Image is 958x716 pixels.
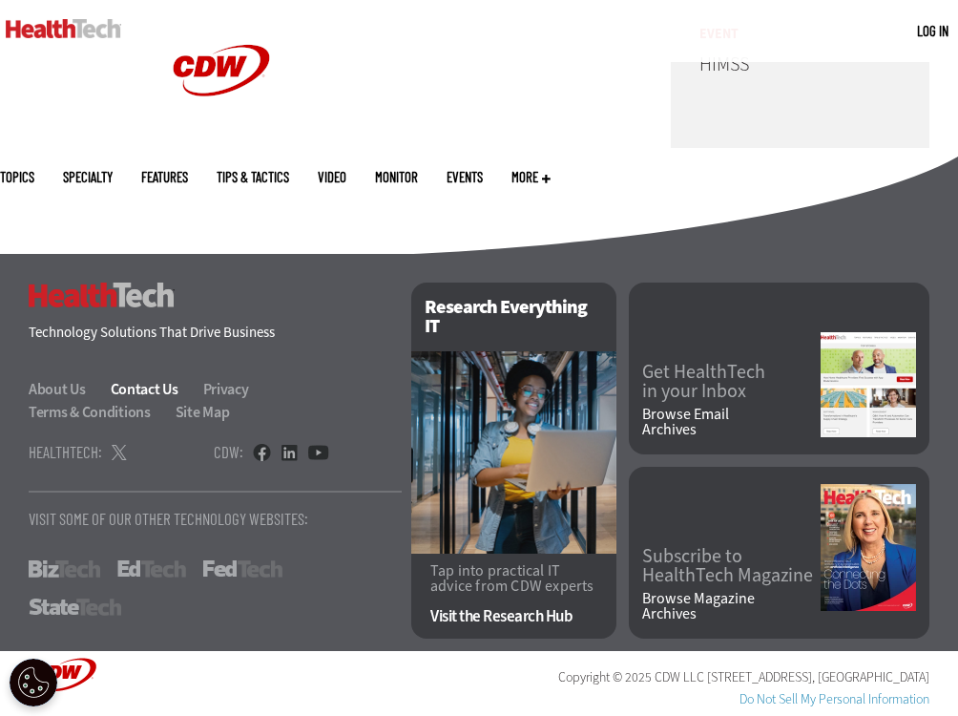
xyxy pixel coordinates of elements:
[558,668,652,686] span: Copyright © 2025
[29,402,173,422] a: Terms & Conditions
[739,690,929,708] a: Do Not Sell My Personal Information
[214,444,243,460] h4: CDW:
[642,407,821,437] a: Browse EmailArchives
[217,170,289,184] a: Tips & Tactics
[642,591,821,621] a: Browse MagazineArchives
[375,170,418,184] a: MonITor
[203,560,282,578] a: FedTech
[176,402,230,422] a: Site Map
[29,560,100,578] a: BizTech
[63,170,113,184] span: Specialty
[111,379,200,399] a: Contact Us
[203,379,271,399] a: Privacy
[642,363,821,401] a: Get HealthTechin your Inbox
[6,19,121,38] img: Home
[818,668,929,686] span: [GEOGRAPHIC_DATA]
[821,484,916,611] img: Summer 2025 cover
[821,332,916,437] img: newsletter screenshot
[430,608,597,624] a: Visit the Research Hub
[318,170,346,184] a: Video
[447,170,483,184] a: Events
[141,170,188,184] a: Features
[642,547,821,585] a: Subscribe toHealthTech Magazine
[812,668,815,686] span: ,
[511,170,551,184] span: More
[29,283,175,307] h3: HealthTech
[917,22,948,39] a: Log in
[29,379,108,399] a: About Us
[430,563,597,594] p: Tap into practical IT advice from CDW experts
[117,560,186,578] a: EdTech
[29,599,121,616] a: StateTech
[29,326,402,340] h4: Technology Solutions That Drive Business
[29,511,402,527] p: Visit Some Of Our Other Technology Websites:
[10,659,57,706] button: Open Preferences
[10,659,57,706] div: Cookie Settings
[411,283,616,351] h2: Research Everything IT
[29,444,102,460] h4: HealthTech:
[150,126,293,146] a: CDW
[655,668,812,686] span: CDW LLC [STREET_ADDRESS]
[917,21,948,41] div: User menu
